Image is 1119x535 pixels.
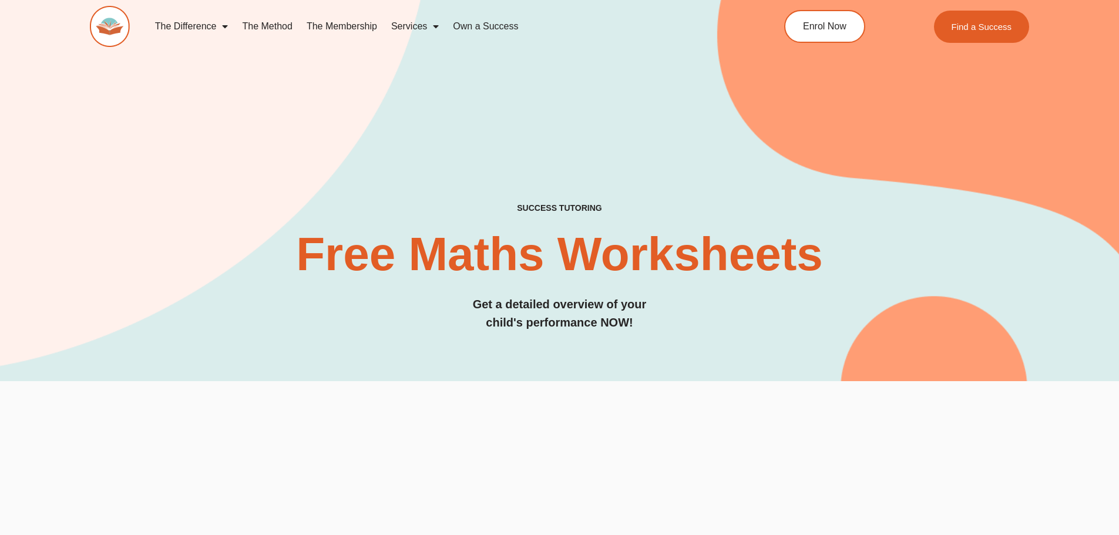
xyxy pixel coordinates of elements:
a: The Membership [300,13,384,40]
a: Enrol Now [784,10,865,43]
a: Services [384,13,446,40]
a: Own a Success [446,13,525,40]
h3: Get a detailed overview of your child's performance NOW! [90,295,1030,332]
a: Find a Success [934,11,1030,43]
span: Find a Success [952,22,1012,31]
span: Enrol Now [803,22,846,31]
nav: Menu [148,13,731,40]
h2: Free Maths Worksheets​ [90,231,1030,278]
a: The Method [235,13,299,40]
a: The Difference [148,13,236,40]
h4: SUCCESS TUTORING​ [90,203,1030,213]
